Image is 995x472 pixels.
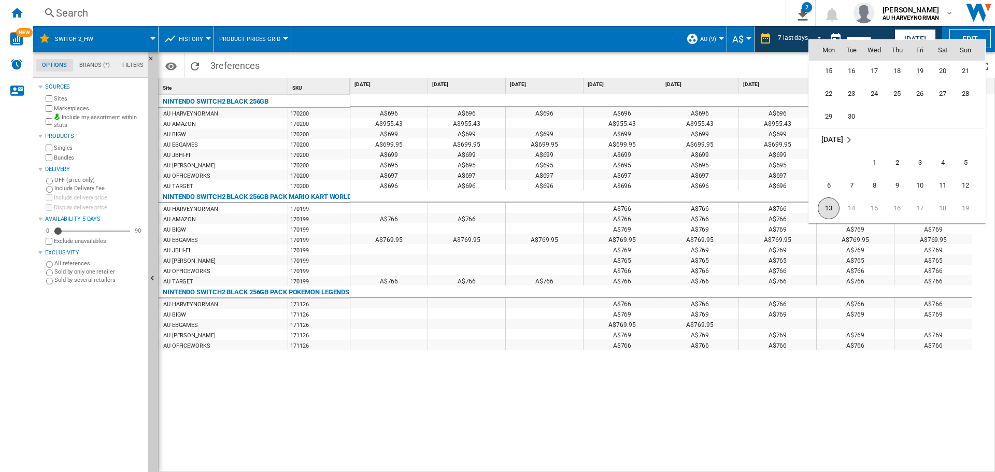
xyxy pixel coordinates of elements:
span: 25 [887,83,907,104]
td: Thursday September 25 2025 [886,82,908,105]
span: 11 [932,175,953,196]
td: Friday September 19 2025 [908,60,931,82]
td: Sunday September 21 2025 [954,60,985,82]
td: Tuesday September 16 2025 [840,60,863,82]
span: 12 [955,175,976,196]
td: Monday October 13 2025 [809,197,840,220]
span: 29 [818,106,839,127]
span: 13 [818,197,840,219]
span: 28 [955,83,976,104]
td: Sunday October 5 2025 [954,151,985,174]
span: 9 [887,175,907,196]
td: Tuesday October 21 2025 [840,220,863,242]
span: 18 [887,61,907,81]
span: 22 [818,83,839,104]
td: Friday October 10 2025 [908,174,931,197]
span: 5 [955,152,976,173]
td: Thursday October 23 2025 [886,220,908,242]
span: 30 [841,106,862,127]
td: Sunday October 26 2025 [954,220,985,242]
span: 2 [887,152,907,173]
th: Sat [931,40,954,61]
th: Tue [840,40,863,61]
span: 19 [909,61,930,81]
td: Friday September 26 2025 [908,82,931,105]
span: 7 [841,175,862,196]
td: Wednesday October 22 2025 [863,220,886,242]
span: [DATE] [821,135,843,144]
td: Tuesday October 14 2025 [840,197,863,220]
td: Monday September 15 2025 [809,60,840,82]
td: Friday October 17 2025 [908,197,931,220]
td: Sunday October 12 2025 [954,174,985,197]
span: 20 [932,61,953,81]
td: Wednesday October 15 2025 [863,197,886,220]
tr: Week 4 [809,220,985,242]
td: Saturday October 25 2025 [931,220,954,242]
span: 21 [955,61,976,81]
th: Sun [954,40,985,61]
td: Monday October 20 2025 [809,220,840,242]
td: Wednesday October 8 2025 [863,174,886,197]
tr: Week 4 [809,82,985,105]
span: 26 [909,83,930,104]
tr: Week 3 [809,197,985,220]
tr: Week 2 [809,174,985,197]
td: Tuesday October 7 2025 [840,174,863,197]
md-calendar: Calendar [809,40,985,223]
th: Mon [809,40,840,61]
span: 1 [864,152,885,173]
td: Saturday October 18 2025 [931,197,954,220]
td: Saturday September 20 2025 [931,60,954,82]
td: Sunday October 19 2025 [954,197,985,220]
span: 10 [909,175,930,196]
span: 3 [909,152,930,173]
td: Friday October 3 2025 [908,151,931,174]
span: 23 [841,83,862,104]
td: Sunday September 28 2025 [954,82,985,105]
td: October 2025 [809,128,985,151]
span: 16 [841,61,862,81]
span: 24 [864,83,885,104]
td: Wednesday October 1 2025 [863,151,886,174]
span: 6 [818,175,839,196]
th: Fri [908,40,931,61]
span: 8 [864,175,885,196]
tr: Week undefined [809,128,985,151]
td: Monday September 22 2025 [809,82,840,105]
tr: Week 3 [809,60,985,82]
td: Saturday October 11 2025 [931,174,954,197]
td: Monday September 29 2025 [809,105,840,128]
td: Monday October 6 2025 [809,174,840,197]
td: Thursday October 2 2025 [886,151,908,174]
span: 17 [864,61,885,81]
tr: Week 5 [809,105,985,128]
td: Tuesday September 30 2025 [840,105,863,128]
span: 27 [932,83,953,104]
td: Wednesday September 17 2025 [863,60,886,82]
td: Friday October 24 2025 [908,220,931,242]
span: 4 [932,152,953,173]
th: Thu [886,40,908,61]
td: Wednesday September 24 2025 [863,82,886,105]
td: Thursday October 9 2025 [886,174,908,197]
td: Saturday September 27 2025 [931,82,954,105]
td: Saturday October 4 2025 [931,151,954,174]
tr: Week 1 [809,151,985,174]
td: Tuesday September 23 2025 [840,82,863,105]
td: Thursday September 18 2025 [886,60,908,82]
span: 15 [818,61,839,81]
td: Thursday October 16 2025 [886,197,908,220]
th: Wed [863,40,886,61]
